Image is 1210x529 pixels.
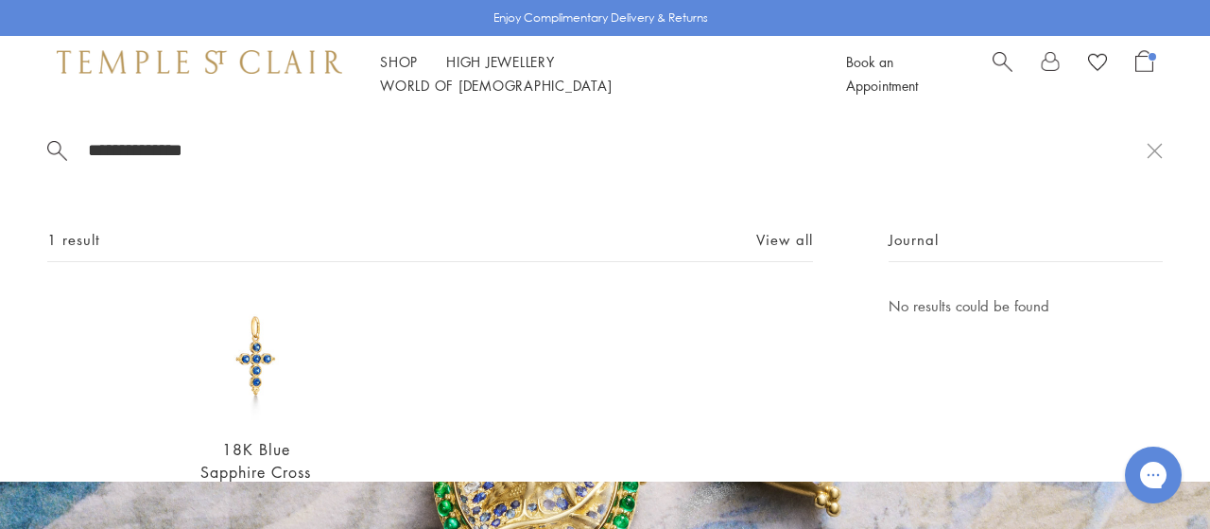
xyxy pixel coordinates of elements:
[993,50,1012,97] a: Search
[1115,440,1191,510] iframe: Gorgias live chat messenger
[756,229,813,250] a: View all
[57,50,342,73] img: Temple St. Clair
[380,52,418,71] a: ShopShop
[493,9,708,27] p: Enjoy Complimentary Delivery & Returns
[380,76,612,95] a: World of [DEMOGRAPHIC_DATA]World of [DEMOGRAPHIC_DATA]
[889,294,1163,318] p: No results could be found
[1088,50,1107,79] a: View Wishlist
[846,52,918,95] a: Book an Appointment
[889,228,939,252] span: Journal
[47,228,100,252] span: 1 result
[1135,50,1153,97] a: Open Shopping Bag
[200,439,311,482] a: 18K Blue Sapphire Cross
[380,50,804,97] nav: Main navigation
[193,294,320,421] img: 18K Blue Sapphire Cross
[446,52,555,71] a: High JewelleryHigh Jewellery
